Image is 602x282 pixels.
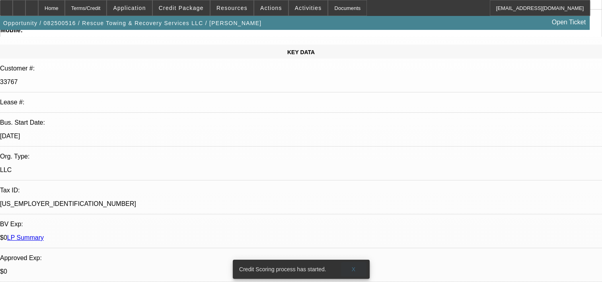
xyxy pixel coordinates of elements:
[153,0,210,16] button: Credit Package
[216,5,247,11] span: Resources
[341,262,366,276] button: X
[287,49,315,55] span: KEY DATA
[254,0,288,16] button: Actions
[210,0,253,16] button: Resources
[351,266,356,272] span: X
[107,0,152,16] button: Application
[295,5,322,11] span: Activities
[159,5,204,11] span: Credit Package
[113,5,146,11] span: Application
[549,16,589,29] a: Open Ticket
[289,0,328,16] button: Activities
[260,5,282,11] span: Actions
[3,20,261,26] span: Opportunity / 082500516 / Rescue Towing & Recovery Services LLC / [PERSON_NAME]
[7,234,44,241] a: LP Summary
[233,260,341,279] div: Credit Scoring process has started.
